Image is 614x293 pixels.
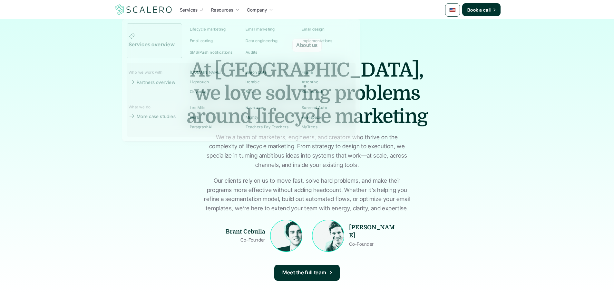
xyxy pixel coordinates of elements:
p: Brant Cebulla [217,228,265,236]
p: Co-Founder [349,240,374,248]
a: Book a call [462,3,501,16]
p: Co-Founder [217,236,265,244]
p: Book a call [467,6,491,13]
p: Company [247,6,267,13]
p: Our clients rely on us to move fast, solve hard problems, and make their programs more effective ... [202,176,412,213]
p: About us [296,41,318,50]
img: 🇺🇸 [449,7,456,13]
img: Scalero company logotype [114,4,173,16]
strong: [PERSON_NAME] [349,224,395,239]
p: Resources [211,6,234,13]
p: We’re a team of marketers, engineers, and creators who thrive on the complexity of lifecycle mark... [202,133,412,170]
h1: At [GEOGRAPHIC_DATA], we love solving problems around lifecycle marketing [178,59,436,128]
a: Scalero company logotype [114,4,173,15]
a: Meet the full team [274,265,340,281]
p: Services [180,6,198,13]
p: Meet the full team [282,269,326,277]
